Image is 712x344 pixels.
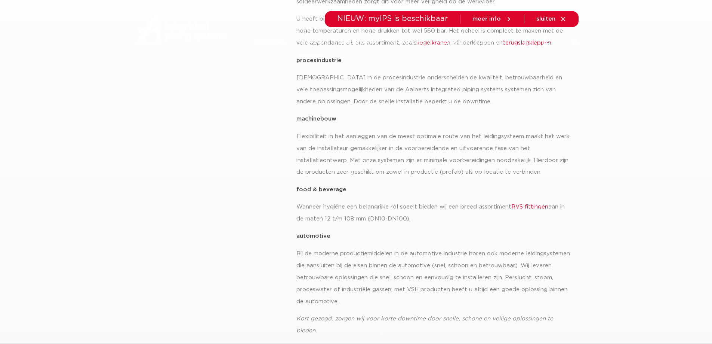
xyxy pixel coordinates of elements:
a: downloads [393,28,425,57]
span: NIEUW: myIPS is beschikbaar [337,15,448,22]
a: producten [255,28,285,57]
a: markten [300,28,324,57]
a: RVS fittingen [511,204,548,210]
nav: Menu [255,28,505,57]
strong: procesindustrie [296,58,342,63]
a: meer info [472,16,512,22]
a: over ons [479,28,505,57]
strong: automotive [296,233,330,239]
p: Flexibiliteit in het aanleggen van de meest optimale route van het leidingsysteem maakt het werk ... [296,131,573,179]
a: sluiten [536,16,567,22]
strong: machinebouw [296,116,336,122]
p: [DEMOGRAPHIC_DATA] in de procesindustrie onderscheiden de kwaliteit, betrouwbaarheid en vele toep... [296,72,573,108]
em: Kort gezegd, zorgen wij voor korte downtime door snelle, schone en veilige oplossingen te bieden. [296,316,553,334]
p: Wanneer hygiëne een belangrijke rol speelt bieden wij een breed assortiment aan in de maten 12 t/... [296,201,573,225]
a: services [440,28,464,57]
strong: food & beverage [296,187,346,192]
a: toepassingen [339,28,378,57]
p: Bij de moderne productiemiddelen in de automotive industrie horen ook moderne leidingsystemen die... [296,248,573,308]
span: sluiten [536,16,555,22]
span: meer info [472,16,501,22]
